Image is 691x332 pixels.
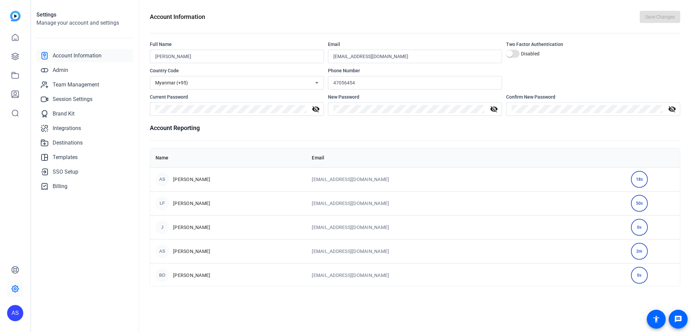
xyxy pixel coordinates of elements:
mat-icon: message [674,315,682,323]
th: Email [306,148,626,167]
a: Destinations [36,136,133,150]
div: 18s [631,171,648,188]
span: [PERSON_NAME] [173,224,210,231]
span: Brand Kit [53,110,75,118]
mat-icon: visibility_off [664,105,680,113]
a: Team Management [36,78,133,92]
div: Phone Number [328,67,502,74]
td: [EMAIL_ADDRESS][DOMAIN_NAME] [306,167,626,191]
td: [EMAIL_ADDRESS][DOMAIN_NAME] [306,215,626,239]
h1: Settings [36,11,133,19]
a: SSO Setup [36,165,133,179]
a: Account Information [36,49,133,62]
div: Full Name [150,41,324,48]
a: Templates [36,151,133,164]
mat-icon: visibility_off [486,105,502,113]
input: Enter your phone number... [333,79,497,87]
div: 0s [631,267,648,284]
span: SSO Setup [53,168,78,176]
div: AS [156,173,169,186]
span: [PERSON_NAME] [173,200,210,207]
div: AS [7,305,23,321]
span: Templates [53,153,78,161]
td: [EMAIL_ADDRESS][DOMAIN_NAME] [306,239,626,263]
span: Billing [53,182,67,190]
th: Name [150,148,306,167]
span: Destinations [53,139,83,147]
span: [PERSON_NAME] [173,176,210,183]
div: J [156,221,169,234]
mat-icon: visibility_off [308,105,324,113]
a: Billing [36,180,133,193]
a: Admin [36,63,133,77]
div: 0s [631,219,648,236]
label: Disabled [520,50,540,57]
span: Integrations [53,124,81,132]
td: [EMAIL_ADDRESS][DOMAIN_NAME] [306,191,626,215]
div: Current Password [150,94,324,100]
input: Enter your email... [333,52,497,60]
span: [PERSON_NAME] [173,272,210,279]
div: New Password [328,94,502,100]
a: Integrations [36,122,133,135]
div: 2m [631,243,648,260]
h2: Manage your account and settings [36,19,133,27]
div: 50s [631,195,648,212]
td: [EMAIL_ADDRESS][DOMAIN_NAME] [306,263,626,287]
input: Enter your name... [155,52,319,60]
span: [PERSON_NAME] [173,248,210,255]
span: Admin [53,66,68,74]
div: AS [156,245,169,258]
span: Account Information [53,52,102,60]
div: Two Factor Authentication [506,41,680,48]
span: Session Settings [53,95,92,103]
span: Team Management [53,81,99,89]
img: blue-gradient.svg [10,11,21,21]
h1: Account Reporting [150,123,680,133]
div: Email [328,41,502,48]
div: LF [156,197,169,210]
div: Country Code [150,67,324,74]
h1: Account Information [150,12,205,22]
a: Brand Kit [36,107,133,121]
div: Confirm New Password [506,94,680,100]
div: BD [156,269,169,282]
span: Myanmar (+95) [155,80,188,85]
mat-icon: accessibility [652,315,660,323]
a: Session Settings [36,93,133,106]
